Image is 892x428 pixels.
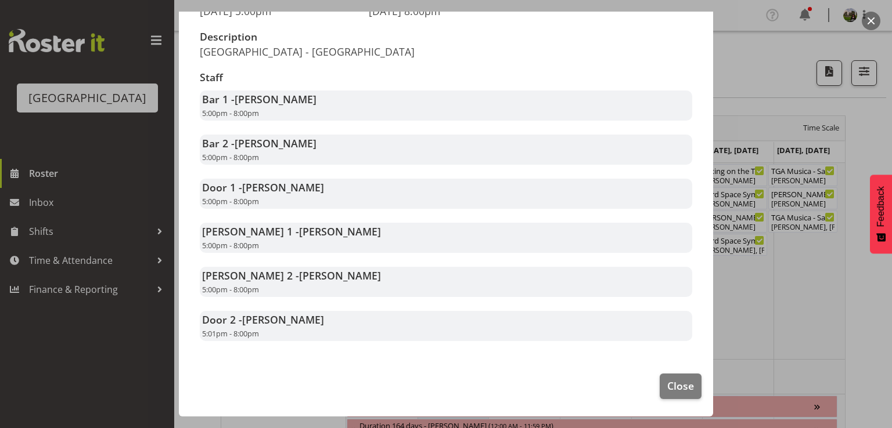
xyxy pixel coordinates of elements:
[299,224,381,238] span: [PERSON_NAME]
[235,92,316,106] span: [PERSON_NAME]
[202,152,259,162] span: 5:00pm - 8:00pm
[202,284,259,295] span: 5:00pm - 8:00pm
[200,5,355,17] p: [DATE] 5:00pm
[200,31,439,43] h3: Description
[235,136,316,150] span: [PERSON_NAME]
[870,175,892,253] button: Feedback - Show survey
[660,373,702,399] button: Close
[667,378,694,393] span: Close
[299,269,381,282] span: [PERSON_NAME]
[202,240,259,251] span: 5:00pm - 8:00pm
[202,328,259,339] span: 5:01pm - 8:00pm
[200,45,439,58] p: [GEOGRAPHIC_DATA] - [GEOGRAPHIC_DATA]
[242,180,324,194] span: [PERSON_NAME]
[202,180,324,194] strong: Door 1 -
[202,136,316,150] strong: Bar 2 -
[202,92,316,106] strong: Bar 1 -
[200,72,692,84] h3: Staff
[242,313,324,327] span: [PERSON_NAME]
[369,5,524,17] p: [DATE] 8:00pm
[202,313,324,327] strong: Door 2 -
[202,224,381,238] strong: [PERSON_NAME] 1 -
[202,196,259,206] span: 5:00pm - 8:00pm
[202,108,259,118] span: 5:00pm - 8:00pm
[202,269,381,282] strong: [PERSON_NAME] 2 -
[876,186,886,227] span: Feedback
